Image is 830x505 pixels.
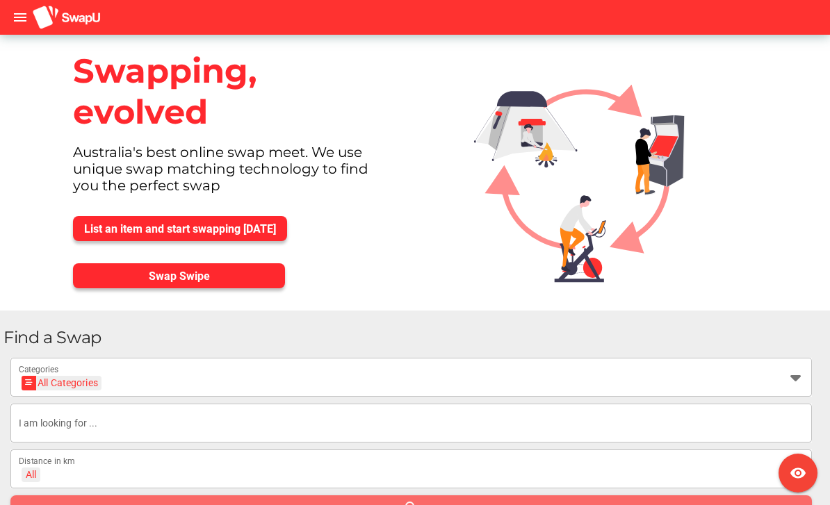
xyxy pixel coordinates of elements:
span: Swap Swipe [149,270,210,283]
input: I am looking for ... [19,404,804,442]
div: Swapping, evolved [62,40,407,144]
span: List an item and start swapping [DATE] [84,222,276,235]
img: aSD8y5uGLpzPJLYTcYcjNu3laj1c05W5KWf0Ds+Za8uybjssssuu+yyyy677LKX2n+PWMSDJ9a87AAAAABJRU5ErkJggg== [32,5,101,31]
i: visibility [790,465,806,481]
i: menu [12,9,29,26]
h1: Find a Swap [3,327,819,347]
button: List an item and start swapping [DATE] [73,216,287,241]
img: Graphic.svg [463,40,718,299]
div: All [26,468,36,481]
div: All Categories [26,376,98,390]
button: Swap Swipe [73,263,285,288]
div: Australia's best online swap meet. We use unique swap matching technology to find you the perfect... [62,144,407,205]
